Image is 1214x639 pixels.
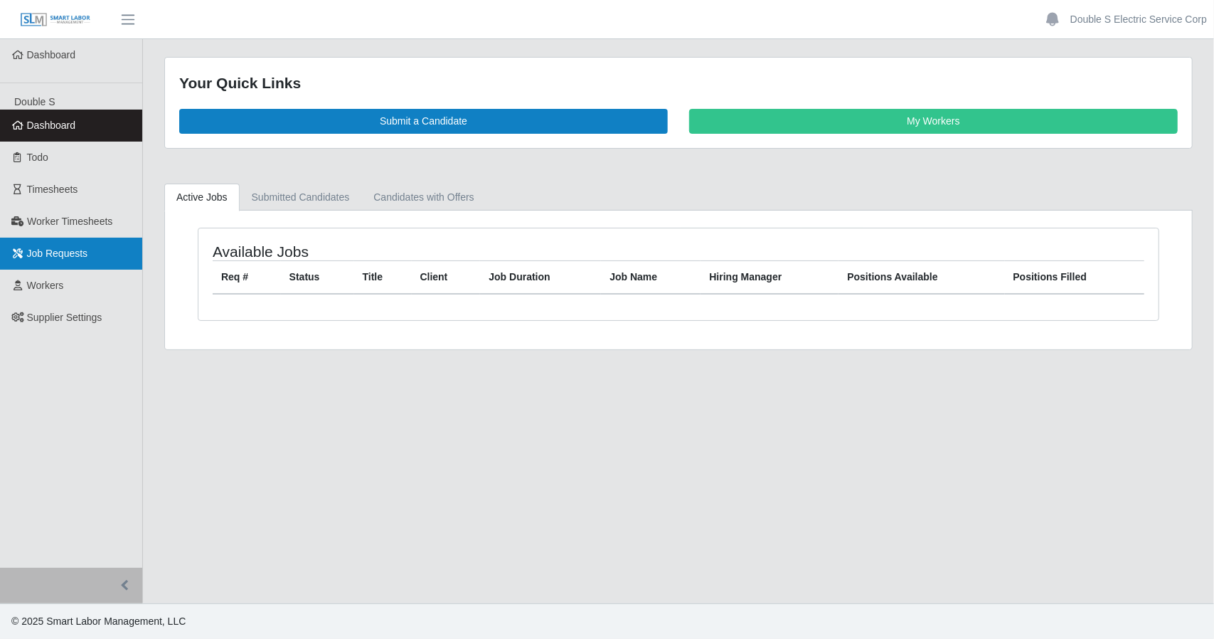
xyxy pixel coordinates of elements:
span: Worker Timesheets [27,216,112,227]
span: Supplier Settings [27,312,102,323]
a: Double S Electric Service Corp [1070,12,1207,27]
th: Client [412,260,481,294]
th: Job Name [601,260,701,294]
span: Double S [14,96,55,107]
th: Hiring Manager [701,260,838,294]
img: SLM Logo [20,12,91,28]
th: Job Duration [480,260,601,294]
a: Candidates with Offers [361,184,486,211]
span: Job Requests [27,248,88,259]
span: Timesheets [27,184,78,195]
span: Dashboard [27,49,76,60]
a: Submit a Candidate [179,109,668,134]
a: My Workers [689,109,1178,134]
th: Status [281,260,354,294]
span: © 2025 Smart Labor Management, LLC [11,616,186,627]
span: Dashboard [27,120,76,131]
th: Positions Available [838,260,1004,294]
span: Workers [27,280,64,291]
th: Req # [213,260,281,294]
span: Todo [27,152,48,163]
a: Submitted Candidates [240,184,362,211]
th: Title [354,260,412,294]
a: Active Jobs [164,184,240,211]
th: Positions Filled [1005,260,1144,294]
div: Your Quick Links [179,72,1178,95]
h4: Available Jobs [213,243,588,260]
